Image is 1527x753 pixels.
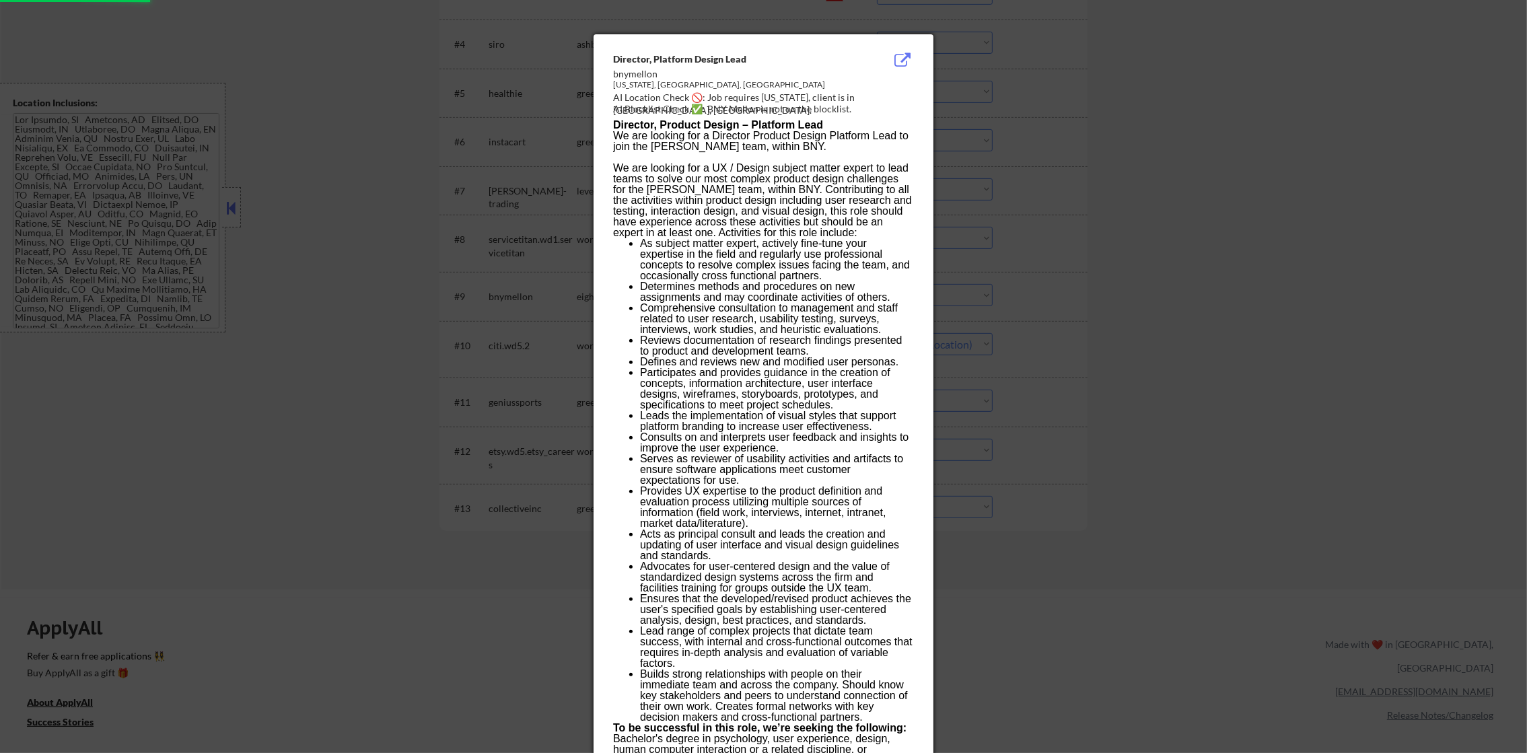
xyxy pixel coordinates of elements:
div: We are looking for a Director Product Design Platform Lead to join the [PERSON_NAME] team, within... [613,131,913,152]
li: Participates and provides guidance in the creation of concepts, information architecture, user in... [640,367,913,410]
strong: Director, Product Design – Platform Lead [613,119,823,131]
li: As subject matter expert, actively fine-tune your expertise in the field and regularly use profes... [640,238,913,281]
li: Advocates for user-centered design and the value of standardized design systems across the firm a... [640,561,913,594]
div: bnymellon [613,67,846,81]
li: Determines methods and procedures on new assignments and may coordinate activities of others. [640,281,913,303]
li: Lead range of complex projects that dictate team success, with internal and cross-functional outc... [640,626,913,669]
li: Leads the implementation of visual styles that support platform branding to increase user effecti... [640,410,913,432]
li: Consults on and interprets user feedback and insights to improve the user experience. [640,432,913,454]
div: Director, Platform Design Lead [613,52,846,66]
div: We are looking for a UX / Design subject matter expert to lead teams to solve our most complex pr... [613,163,913,238]
li: Ensures that the developed/revised product achieves the user's specified goals by establishing us... [640,594,913,626]
li: Defines and reviews new and modified user personas. [640,357,913,367]
li: Acts as principal consult and leads the creation and updating of user interface and visual design... [640,529,913,561]
li: Provides UX expertise to the product definition and evaluation process utilizing multiple sources... [640,486,913,529]
strong: To be successful in this role, we’re seeking the following: [613,722,907,733]
li: Comprehensive consultation to management and staff related to user research, usability testing, s... [640,303,913,335]
div: [US_STATE], [GEOGRAPHIC_DATA], [GEOGRAPHIC_DATA] [613,79,846,91]
li: Reviews documentation of research findings presented to product and development teams. [640,335,913,357]
li: Builds strong relationships with people on their immediate team and across the company. Should kn... [640,669,913,723]
div: AI Blocklist Check ✅: BNY Mellon is not on the blocklist. [613,102,919,116]
li: Serves as reviewer of usability activities and artifacts to ensure software applications meet cus... [640,454,913,486]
